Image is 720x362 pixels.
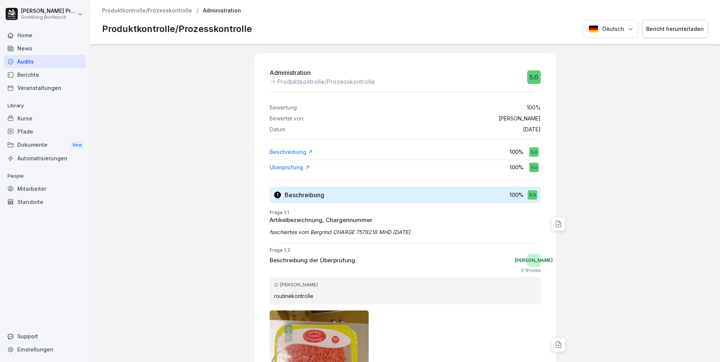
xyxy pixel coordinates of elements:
[270,164,310,171] a: Überprüfung
[274,192,281,198] div: 1
[71,141,84,149] div: New
[646,25,704,33] div: Bericht herunterladen
[274,292,536,300] p: routinekontrolle
[197,8,198,14] p: /
[4,112,86,125] a: Kurse
[4,125,86,138] a: Pfade
[4,170,86,182] p: People
[589,25,598,33] img: Deutsch
[529,147,538,157] div: 5.0
[4,29,86,42] a: Home
[527,105,541,111] p: 100 %
[270,209,541,216] p: Frage 1.1
[21,8,76,14] p: [PERSON_NAME] Preßlauer
[527,254,541,267] div: [PERSON_NAME]
[270,247,541,254] p: Frage 1.2
[529,163,538,172] div: 5.0
[509,163,523,171] p: 100 %
[584,20,638,38] button: Language
[509,148,523,156] p: 100 %
[4,182,86,195] a: Mitarbeiter
[270,116,304,122] p: Bewertet von:
[4,152,86,165] a: Automatisierungen
[4,330,86,343] div: Support
[602,25,624,33] p: Deutsch
[4,138,86,152] a: DokumenteNew
[523,126,541,133] p: [DATE]
[102,22,252,36] p: Produktkontrolle/Prozesskontrolle
[520,267,541,274] p: 1 / 1 Points
[277,77,375,86] p: Produktkontrolle/Prozesskontrolle
[4,138,86,152] div: Dokumente
[4,81,86,94] a: Veranstaltungen
[4,100,86,112] p: Library
[274,281,536,288] div: [PERSON_NAME]
[4,343,86,356] a: Einstellungen
[528,190,537,199] div: 5.0
[4,42,86,55] a: News
[270,126,286,133] p: Datum:
[642,20,708,38] button: Bericht herunterladen
[270,105,298,111] p: Bewertung:
[270,148,313,156] a: Beschreibung
[270,256,355,265] p: Beschreibung der Überprüfung
[203,8,241,14] p: Administration
[270,68,375,77] p: Administration
[509,191,523,199] p: 100 %
[499,116,541,122] p: [PERSON_NAME]
[285,191,324,199] h3: Beschreibung
[4,195,86,208] a: Standorte
[270,216,541,225] p: Artikelbezeichnung, Chargennummer
[270,228,541,236] p: faschiertes vom Bergrind CHARGE 7578218 MHD [DATE]
[21,15,76,20] p: Sonnberg Biofleisch
[527,70,541,84] div: 5.0
[4,55,86,68] a: Audits
[4,68,86,81] a: Berichte
[102,8,192,14] a: Produktkontrolle/Prozesskontrolle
